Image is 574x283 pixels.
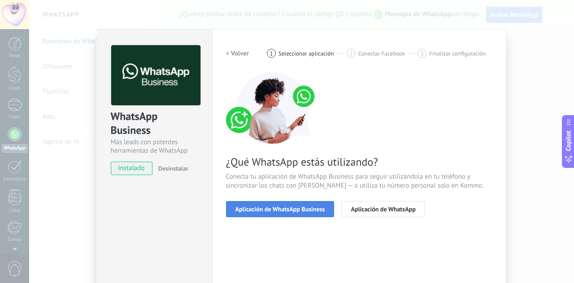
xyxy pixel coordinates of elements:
span: Conectar Facebook [358,50,405,57]
button: Aplicación de WhatsApp [341,201,425,217]
span: 1 [270,50,273,57]
button: Desinstalar [155,162,188,175]
img: connect number [226,72,320,144]
button: Aplicación de WhatsApp Business [226,201,335,217]
span: Aplicación de WhatsApp Business [235,206,325,212]
div: WhatsApp Business [111,109,199,138]
span: 2 [349,50,352,57]
span: Desinstalar [158,164,188,172]
span: Copilot [564,131,573,151]
div: Más leads con potentes herramientas de WhatsApp [111,138,199,155]
span: 3 [421,50,424,57]
h2: < Volver [226,49,249,58]
span: instalado [111,162,152,175]
span: Aplicación de WhatsApp [351,206,415,212]
span: Finalizar configuración [429,50,486,57]
span: ¿Qué WhatsApp estás utilizando? [226,155,492,169]
button: < Volver [226,45,249,61]
img: logo_main.png [111,45,200,106]
span: Conecta tu aplicación de WhatsApp Business para seguir utilizándola en tu teléfono y sincronizar ... [226,172,492,190]
span: Seleccionar aplicación [278,50,334,57]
